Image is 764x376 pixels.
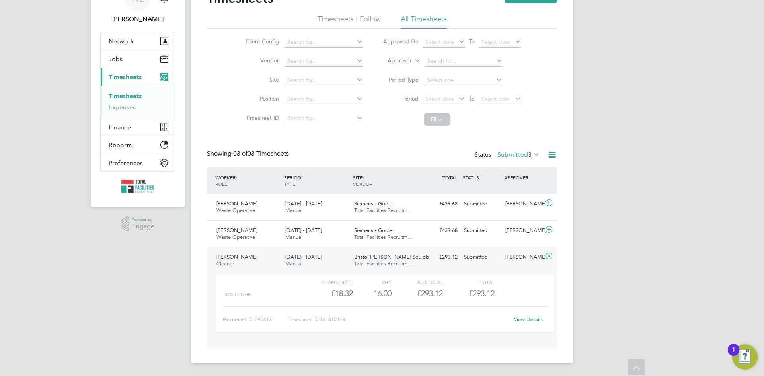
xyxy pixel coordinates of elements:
[467,36,477,47] span: To
[354,253,429,260] span: Bristol [PERSON_NAME] Squibb
[109,37,134,45] span: Network
[354,227,392,234] span: Siemens - Goole
[109,103,136,111] a: Expenses
[216,200,257,207] span: [PERSON_NAME]
[383,76,419,83] label: Period Type
[121,180,154,193] img: tfrecruitment-logo-retina.png
[216,207,255,214] span: Waste Operative
[425,38,454,45] span: Select date
[282,170,351,191] div: PERIOD
[285,260,302,267] span: Manual
[383,95,419,102] label: Period
[223,313,288,326] div: Placement ID: 290613
[732,350,735,360] div: 1
[442,174,457,181] span: TOTAL
[474,150,541,161] div: Status
[376,57,412,65] label: Approver
[528,151,532,159] span: 3
[425,95,454,103] span: Select date
[467,94,477,104] span: To
[109,123,131,131] span: Finance
[285,207,302,214] span: Manual
[392,277,443,287] div: Sub Total
[132,216,154,223] span: Powered by
[285,200,322,207] span: [DATE] - [DATE]
[109,92,142,100] a: Timesheets
[285,56,363,67] input: Search for...
[419,224,461,237] div: £439.68
[215,181,227,187] span: ROLE
[121,216,155,232] a: Powered byEngage
[285,253,322,260] span: [DATE] - [DATE]
[109,141,132,149] span: Reports
[101,118,175,136] button: Finance
[732,344,758,370] button: Open Resource Center, 1 new notification
[285,94,363,105] input: Search for...
[401,14,447,29] li: All Timesheets
[354,260,413,267] span: Total Facilities Recruitm…
[301,174,303,181] span: /
[132,223,154,230] span: Engage
[109,73,142,81] span: Timesheets
[502,224,544,237] div: [PERSON_NAME]
[233,150,248,158] span: 03 of
[101,68,175,86] button: Timesheets
[497,151,540,159] label: Submitted
[392,287,443,300] div: £293.12
[502,197,544,210] div: [PERSON_NAME]
[233,150,289,158] span: 03 Timesheets
[285,75,363,86] input: Search for...
[302,287,353,300] div: £18.32
[419,251,461,264] div: £293.12
[469,288,495,298] span: £293.12
[354,200,392,207] span: Siemens - Goole
[101,136,175,154] button: Reports
[285,227,322,234] span: [DATE] - [DATE]
[109,55,123,63] span: Jobs
[243,95,279,102] label: Position
[285,37,363,48] input: Search for...
[318,14,381,29] li: Timesheets I Follow
[243,114,279,121] label: Timesheet ID
[109,159,143,167] span: Preferences
[353,181,372,187] span: VENDOR
[207,150,290,158] div: Showing
[285,234,302,240] span: Manual
[100,14,175,24] span: Nicola Lawrence
[213,170,282,191] div: WORKER
[363,174,364,181] span: /
[302,277,353,287] div: Charge rate
[481,95,510,103] span: Select date
[288,313,509,326] div: Timesheet ID: TS1810443
[243,57,279,64] label: Vendor
[424,56,503,67] input: Search for...
[353,287,392,300] div: 16.00
[101,50,175,68] button: Jobs
[461,170,502,185] div: STATUS
[101,154,175,171] button: Preferences
[101,32,175,50] button: Network
[354,234,413,240] span: Total Facilities Recruitm…
[461,197,502,210] div: Submitted
[461,251,502,264] div: Submitted
[461,224,502,237] div: Submitted
[216,234,255,240] span: Waste Operative
[216,260,234,267] span: Cleaner
[101,86,175,118] div: Timesheets
[353,277,392,287] div: QTY
[100,180,175,193] a: Go to home page
[351,170,420,191] div: SITE
[481,38,510,45] span: Select date
[216,253,257,260] span: [PERSON_NAME]
[502,251,544,264] div: [PERSON_NAME]
[243,38,279,45] label: Client Config
[514,316,543,323] a: View Details
[443,277,494,287] div: Total
[216,227,257,234] span: [PERSON_NAME]
[354,207,413,214] span: Total Facilities Recruitm…
[502,170,544,185] div: APPROVER
[424,75,503,86] input: Select one
[285,113,363,124] input: Search for...
[243,76,279,83] label: Site
[424,113,450,126] button: Filter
